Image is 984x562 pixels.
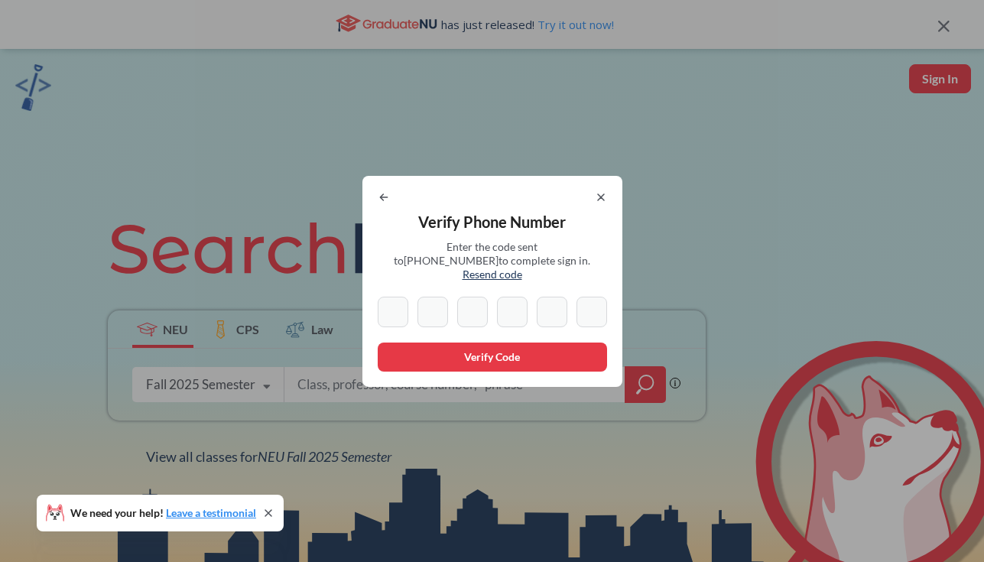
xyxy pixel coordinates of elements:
a: sandbox logo [15,64,51,115]
span: We need your help! [70,508,256,518]
span: Enter the code sent to [PHONE_NUMBER] to complete sign in. [393,240,592,281]
span: Verify Phone Number [418,213,566,231]
button: Verify Code [378,343,607,372]
span: Resend code [463,268,522,281]
a: Leave a testimonial [166,506,256,519]
img: sandbox logo [15,64,51,111]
